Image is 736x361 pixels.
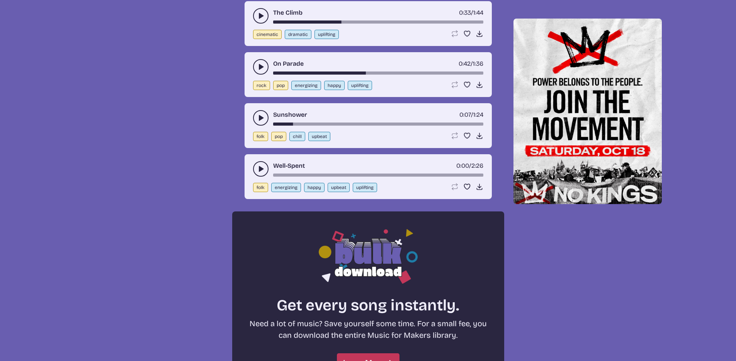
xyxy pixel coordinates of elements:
[253,81,270,90] button: rock
[459,110,483,119] div: /
[451,30,459,37] button: Loop
[463,30,471,37] button: Favorite
[308,132,330,141] button: upbeat
[328,183,350,192] button: upbeat
[253,30,282,39] button: cinematic
[253,59,269,75] button: play-pause toggle
[353,183,377,192] button: uplifting
[459,60,471,67] span: timer
[513,19,662,204] img: Help save our democracy!
[291,81,321,90] button: energizing
[471,162,483,169] span: 2:26
[459,9,471,16] span: timer
[451,132,459,140] button: Loop
[348,81,372,90] button: uplifting
[273,110,307,119] a: Sunshower
[273,8,303,17] a: The Climb
[273,161,305,170] a: Well-Spent
[451,81,459,89] button: Loop
[253,8,269,24] button: play-pause toggle
[459,111,471,118] span: timer
[253,183,268,192] button: folk
[314,30,339,39] button: uplifting
[289,132,305,141] button: chill
[456,161,483,170] div: /
[273,72,483,75] div: song-time-bar
[459,59,483,68] div: /
[463,132,471,140] button: Favorite
[273,123,483,126] div: song-time-bar
[246,318,490,341] p: Need a lot of music? Save yourself some time. For a small fee, you can download the entire Music ...
[273,174,483,177] div: song-time-bar
[271,132,286,141] button: pop
[463,81,471,89] button: Favorite
[473,111,483,118] span: 1:24
[253,161,269,177] button: play-pause toggle
[246,296,490,315] h2: Get every song instantly.
[319,227,418,284] img: Bulk download
[473,9,483,16] span: 1:44
[253,110,269,126] button: play-pause toggle
[456,162,469,169] span: timer
[459,8,483,17] div: /
[273,59,304,68] a: On Parade
[473,60,483,67] span: 1:36
[463,183,471,191] button: Favorite
[273,81,288,90] button: pop
[304,183,325,192] button: happy
[273,20,483,24] div: song-time-bar
[285,30,311,39] button: dramatic
[451,183,459,191] button: Loop
[271,183,301,192] button: energizing
[253,132,268,141] button: folk
[324,81,345,90] button: happy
